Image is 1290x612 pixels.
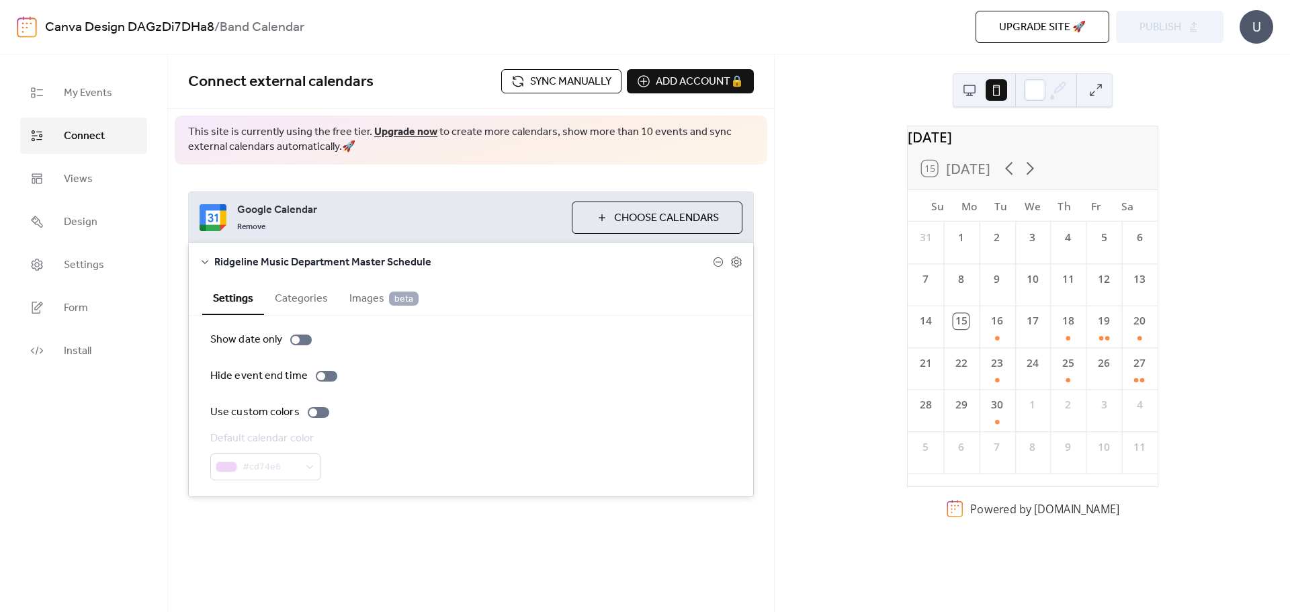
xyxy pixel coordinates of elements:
[1060,355,1076,371] div: 25
[210,404,300,421] div: Use custom colors
[237,222,265,232] span: Remove
[220,15,304,40] b: Band Calendar
[917,271,933,287] div: 7
[953,355,969,371] div: 22
[1025,314,1040,329] div: 17
[999,19,1086,36] span: Upgrade site 🚀
[917,397,933,412] div: 28
[20,75,147,111] a: My Events
[188,67,374,97] span: Connect external calendars
[264,281,339,314] button: Categories
[214,15,220,40] b: /
[20,247,147,283] a: Settings
[501,69,621,93] button: Sync manually
[572,202,742,234] button: Choose Calendars
[64,214,97,230] span: Design
[976,11,1109,43] button: Upgrade site 🚀
[1096,355,1111,371] div: 26
[1025,355,1040,371] div: 24
[237,202,561,218] span: Google Calendar
[953,439,969,455] div: 6
[530,74,611,90] span: Sync manually
[1060,439,1076,455] div: 9
[349,291,419,307] span: Images
[989,314,1004,329] div: 16
[953,190,985,222] div: Mo
[1017,190,1048,222] div: We
[1025,271,1040,287] div: 10
[989,355,1004,371] div: 23
[64,300,88,316] span: Form
[989,397,1004,412] div: 30
[64,257,104,273] span: Settings
[1060,230,1076,245] div: 4
[1060,271,1076,287] div: 11
[1131,397,1147,412] div: 4
[917,439,933,455] div: 5
[188,125,754,155] span: This site is currently using the free tier. to create more calendars, show more than 10 events an...
[339,281,429,314] button: Images beta
[1240,10,1273,44] div: U
[1060,314,1076,329] div: 18
[1131,271,1147,287] div: 13
[389,292,419,306] span: beta
[917,230,933,245] div: 31
[921,190,953,222] div: Su
[917,355,933,371] div: 21
[64,85,112,101] span: My Events
[953,271,969,287] div: 8
[210,332,282,348] div: Show date only
[1025,397,1040,412] div: 1
[210,368,308,384] div: Hide event end time
[20,161,147,197] a: Views
[1131,314,1147,329] div: 20
[1131,439,1147,455] div: 11
[1096,230,1111,245] div: 5
[374,122,437,142] a: Upgrade now
[214,255,713,271] span: Ridgeline Music Department Master Schedule
[1096,314,1111,329] div: 19
[985,190,1017,222] div: Tu
[1131,355,1147,371] div: 27
[45,15,214,40] a: Canva Design DAGzDi7DHa8
[20,118,147,154] a: Connect
[989,439,1004,455] div: 7
[1048,190,1080,222] div: Th
[1025,439,1040,455] div: 8
[614,210,719,226] span: Choose Calendars
[1025,230,1040,245] div: 3
[989,271,1004,287] div: 9
[17,16,37,38] img: logo
[1096,397,1111,412] div: 3
[64,128,105,144] span: Connect
[953,397,969,412] div: 29
[1096,439,1111,455] div: 10
[1080,190,1111,222] div: Fr
[1131,230,1147,245] div: 6
[1096,271,1111,287] div: 12
[20,204,147,240] a: Design
[917,314,933,329] div: 14
[1060,397,1076,412] div: 2
[210,431,318,447] div: Default calendar color
[20,290,147,326] a: Form
[953,314,969,329] div: 15
[20,333,147,369] a: Install
[64,171,93,187] span: Views
[1033,501,1119,516] a: [DOMAIN_NAME]
[1111,190,1143,222] div: Sa
[64,343,91,359] span: Install
[970,501,1119,516] div: Powered by
[202,281,264,315] button: Settings
[989,230,1004,245] div: 2
[200,204,226,231] img: google
[908,126,1158,147] div: [DATE]
[953,230,969,245] div: 1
